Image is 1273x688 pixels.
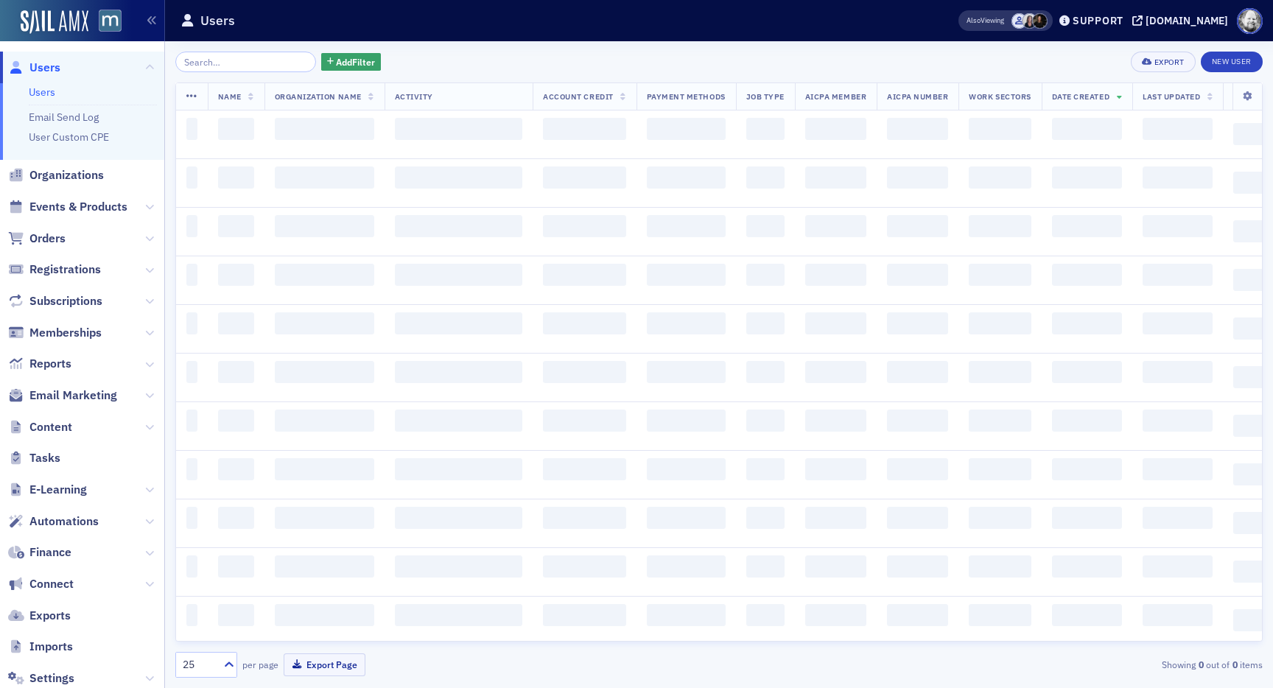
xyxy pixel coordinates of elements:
[284,653,365,676] button: Export Page
[543,91,613,102] span: Account Credit
[543,555,625,578] span: ‌
[805,507,866,529] span: ‌
[746,312,785,334] span: ‌
[321,53,382,71] button: AddFilter
[647,166,726,189] span: ‌
[186,410,197,432] span: ‌
[746,361,785,383] span: ‌
[186,458,197,480] span: ‌
[218,410,254,432] span: ‌
[1073,14,1123,27] div: Support
[8,325,102,341] a: Memberships
[967,15,1004,26] span: Viewing
[746,410,785,432] span: ‌
[29,544,71,561] span: Finance
[8,608,71,624] a: Exports
[29,325,102,341] span: Memberships
[543,604,625,626] span: ‌
[1052,91,1109,102] span: Date Created
[1052,215,1122,237] span: ‌
[29,356,71,372] span: Reports
[1052,312,1122,334] span: ‌
[395,91,433,102] span: Activity
[8,482,87,498] a: E-Learning
[1154,58,1185,66] div: Export
[275,604,374,626] span: ‌
[218,507,254,529] span: ‌
[8,670,74,687] a: Settings
[746,264,785,286] span: ‌
[336,55,375,69] span: Add Filter
[543,361,625,383] span: ‌
[186,604,197,626] span: ‌
[275,507,374,529] span: ‌
[969,458,1031,480] span: ‌
[395,312,523,334] span: ‌
[218,264,254,286] span: ‌
[29,199,127,215] span: Events & Products
[1143,166,1213,189] span: ‌
[218,458,254,480] span: ‌
[29,482,87,498] span: E-Learning
[969,410,1031,432] span: ‌
[1131,52,1195,72] button: Export
[29,110,99,124] a: Email Send Log
[647,507,726,529] span: ‌
[805,458,866,480] span: ‌
[746,604,785,626] span: ‌
[1143,410,1213,432] span: ‌
[29,670,74,687] span: Settings
[275,361,374,383] span: ‌
[29,387,117,404] span: Email Marketing
[242,658,278,671] label: per page
[969,166,1031,189] span: ‌
[647,604,726,626] span: ‌
[218,91,242,102] span: Name
[186,264,197,286] span: ‌
[647,91,726,102] span: Payment Methods
[647,312,726,334] span: ‌
[647,215,726,237] span: ‌
[1052,361,1122,383] span: ‌
[395,361,523,383] span: ‌
[1143,215,1213,237] span: ‌
[186,507,197,529] span: ‌
[8,167,104,183] a: Organizations
[395,410,523,432] span: ‌
[543,215,625,237] span: ‌
[395,507,523,529] span: ‌
[647,361,726,383] span: ‌
[29,293,102,309] span: Subscriptions
[29,419,72,435] span: Content
[887,166,948,189] span: ‌
[1196,658,1206,671] strong: 0
[29,130,109,144] a: User Custom CPE
[805,215,866,237] span: ‌
[805,91,866,102] span: AICPA Member
[1143,91,1200,102] span: Last Updated
[543,264,625,286] span: ‌
[29,450,60,466] span: Tasks
[1052,458,1122,480] span: ‌
[969,264,1031,286] span: ‌
[805,264,866,286] span: ‌
[887,555,948,578] span: ‌
[186,215,197,237] span: ‌
[218,312,254,334] span: ‌
[543,410,625,432] span: ‌
[29,576,74,592] span: Connect
[805,118,866,140] span: ‌
[395,458,523,480] span: ‌
[1143,312,1213,334] span: ‌
[969,118,1031,140] span: ‌
[746,118,785,140] span: ‌
[969,215,1031,237] span: ‌
[395,604,523,626] span: ‌
[8,639,73,655] a: Imports
[911,658,1263,671] div: Showing out of items
[8,356,71,372] a: Reports
[805,312,866,334] span: ‌
[218,118,254,140] span: ‌
[969,91,1031,102] span: Work Sectors
[29,261,101,278] span: Registrations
